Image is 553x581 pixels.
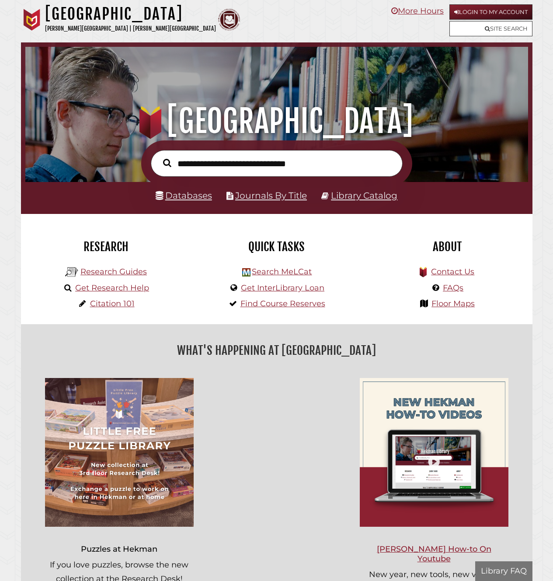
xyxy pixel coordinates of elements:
[33,102,519,140] h1: [GEOGRAPHIC_DATA]
[449,21,532,36] a: Site Search
[198,239,355,254] h2: Quick Tasks
[242,268,250,276] img: Hekman Library Logo
[252,267,312,276] a: Search MeLCat
[45,4,216,24] h1: [GEOGRAPHIC_DATA]
[45,24,216,34] p: [PERSON_NAME][GEOGRAPHIC_DATA] | [PERSON_NAME][GEOGRAPHIC_DATA]
[75,283,149,293] a: Get Research Help
[65,266,78,279] img: Hekman Library Logo
[80,267,147,276] a: Research Guides
[391,6,444,16] a: More Hours
[45,544,194,554] h3: Puzzles at Hekman
[163,158,171,167] i: Search
[21,9,43,31] img: Calvin University
[241,283,324,293] a: Get InterLibrary Loan
[331,190,397,201] a: Library Catalog
[156,190,212,201] a: Databases
[28,340,526,360] h2: What's Happening at [GEOGRAPHIC_DATA]
[218,9,240,31] img: Calvin Theological Seminary
[235,190,307,201] a: Journals By Title
[449,4,532,20] a: Login to My Account
[377,544,491,563] a: [PERSON_NAME] How-to On Youtube
[443,283,463,293] a: FAQs
[90,299,135,308] a: Citation 101
[28,239,185,254] h2: Research
[159,157,176,169] button: Search
[369,239,526,254] h2: About
[431,299,475,308] a: Floor Maps
[240,299,325,308] a: Find Course Reserves
[431,267,474,276] a: Contact Us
